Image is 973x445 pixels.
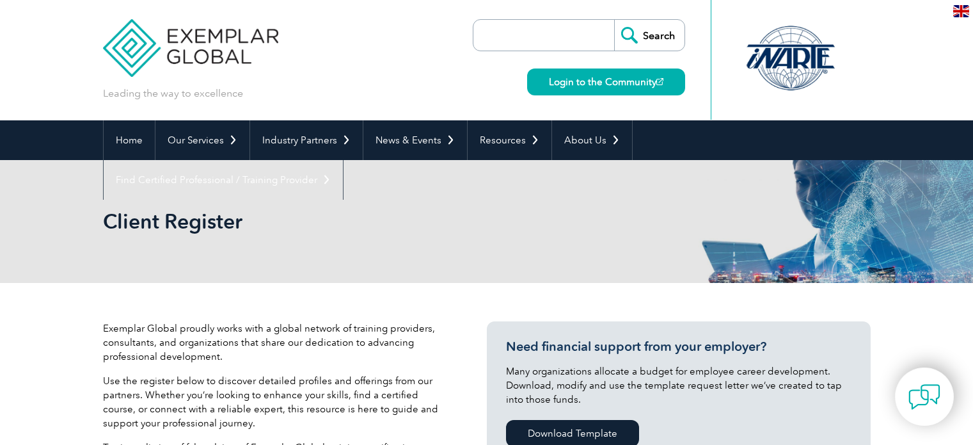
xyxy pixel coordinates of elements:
h2: Client Register [103,211,640,232]
a: About Us [552,120,632,160]
p: Exemplar Global proudly works with a global network of training providers, consultants, and organ... [103,321,448,364]
img: contact-chat.png [908,381,940,413]
p: Leading the way to excellence [103,86,243,101]
a: Industry Partners [250,120,363,160]
h3: Need financial support from your employer? [506,339,851,355]
a: Find Certified Professional / Training Provider [104,160,343,200]
img: en [953,5,969,17]
p: Use the register below to discover detailed profiles and offerings from our partners. Whether you... [103,374,448,430]
a: Login to the Community [527,69,685,95]
p: Many organizations allocate a budget for employee career development. Download, modify and use th... [506,364,851,407]
a: Our Services [155,120,249,160]
a: Home [104,120,155,160]
img: open_square.png [656,78,663,85]
a: Resources [468,120,551,160]
input: Search [614,20,684,51]
a: News & Events [363,120,467,160]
